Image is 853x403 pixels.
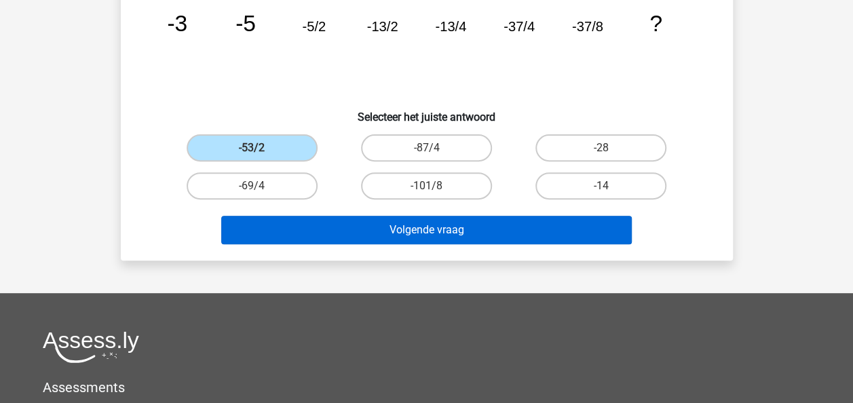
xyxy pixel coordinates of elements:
[361,134,492,161] label: -87/4
[435,19,466,34] tspan: -13/4
[187,172,318,199] label: -69/4
[221,216,632,244] button: Volgende vraag
[167,11,187,36] tspan: -3
[235,11,256,36] tspan: -5
[187,134,318,161] label: -53/2
[366,19,398,34] tspan: -13/2
[43,331,139,363] img: Assessly logo
[361,172,492,199] label: -101/8
[43,379,810,396] h5: Assessments
[302,19,326,34] tspan: -5/2
[571,19,603,34] tspan: -37/8
[649,11,662,36] tspan: ?
[535,134,666,161] label: -28
[143,100,711,123] h6: Selecteer het juiste antwoord
[504,19,535,34] tspan: -37/4
[535,172,666,199] label: -14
